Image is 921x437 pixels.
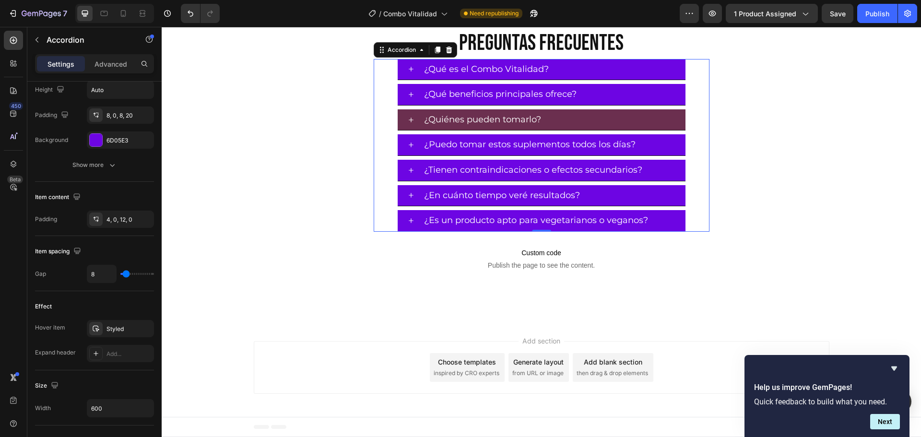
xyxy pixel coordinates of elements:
span: Publish the page to see the content. [220,234,540,243]
div: 4, 0, 12, 0 [106,215,152,224]
span: 1 product assigned [734,9,796,19]
div: Show more [72,160,117,170]
input: Auto [87,81,153,98]
span: inspired by CRO experts [272,342,338,351]
div: Publish [865,9,889,19]
div: Item content [35,191,83,204]
div: Add... [106,350,152,358]
span: / [379,9,381,19]
p: ¿Tienen contraindicaciones o efectos secundarios? [262,138,481,149]
p: ¿Es un producto apto para vegetarianos o veganos? [262,189,486,199]
div: Rich Text Editor. Editing area: main [261,137,482,150]
div: Help us improve GemPages! [754,363,900,429]
div: Choose templates [276,330,334,340]
div: Background [35,136,68,144]
div: Styled [106,325,152,333]
div: Rich Text Editor. Editing area: main [261,187,488,201]
div: Padding [35,109,71,122]
iframe: Design area [162,27,921,437]
div: Rich Text Editor. Editing area: main [261,36,389,49]
span: Custom code [220,220,540,232]
button: Save [822,4,853,23]
p: Settings [47,59,74,69]
div: Effect [35,302,52,311]
p: Advanced [94,59,127,69]
button: Hide survey [888,363,900,374]
button: Show more [35,156,154,174]
div: 450 [9,102,23,110]
p: ¿Qué es el Combo Vitalidad? [262,37,387,48]
p: ¿Quiénes pueden tomarlo? [262,88,379,98]
p: Accordion [47,34,128,46]
h2: Help us improve GemPages! [754,382,900,393]
div: Rich Text Editor. Editing area: main [261,86,381,100]
p: Quick feedback to build what you need. [754,397,900,406]
p: ¿Qué beneficios principales ofrece? [262,62,415,73]
input: Auto [87,400,153,417]
div: Undo/Redo [181,4,220,23]
div: Add blank section [422,330,481,340]
div: Accordion [224,19,256,27]
p: ¿En cuánto tiempo veré resultados? [262,164,418,174]
div: Padding [35,215,57,224]
p: 7 [63,8,67,19]
span: Save [830,10,846,18]
div: Item spacing [35,245,83,258]
button: Next question [870,414,900,429]
div: Size [35,379,60,392]
div: Rich Text Editor. Editing area: main [261,61,416,74]
div: Height [35,83,66,96]
button: 7 [4,4,71,23]
div: Beta [7,176,23,183]
span: Combo Vitalidad [383,9,437,19]
div: Rich Text Editor. Editing area: main [261,111,475,125]
div: 8, 0, 8, 20 [106,111,152,120]
div: Width [35,404,51,413]
span: Need republishing [470,9,519,18]
div: Rich Text Editor. Editing area: main [261,162,420,176]
input: Auto [87,265,116,283]
p: ¿Puedo tomar estos suplementos todos los días? [262,113,474,123]
span: Add section [357,309,402,319]
button: Publish [857,4,897,23]
span: from URL or image [351,342,402,351]
div: Expand header [35,348,76,357]
div: Hover item [35,323,65,332]
div: Gap [35,270,46,278]
span: then drag & drop elements [415,342,486,351]
button: 1 product assigned [726,4,818,23]
div: 6D05E3 [106,136,152,145]
div: Generate layout [352,330,402,340]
